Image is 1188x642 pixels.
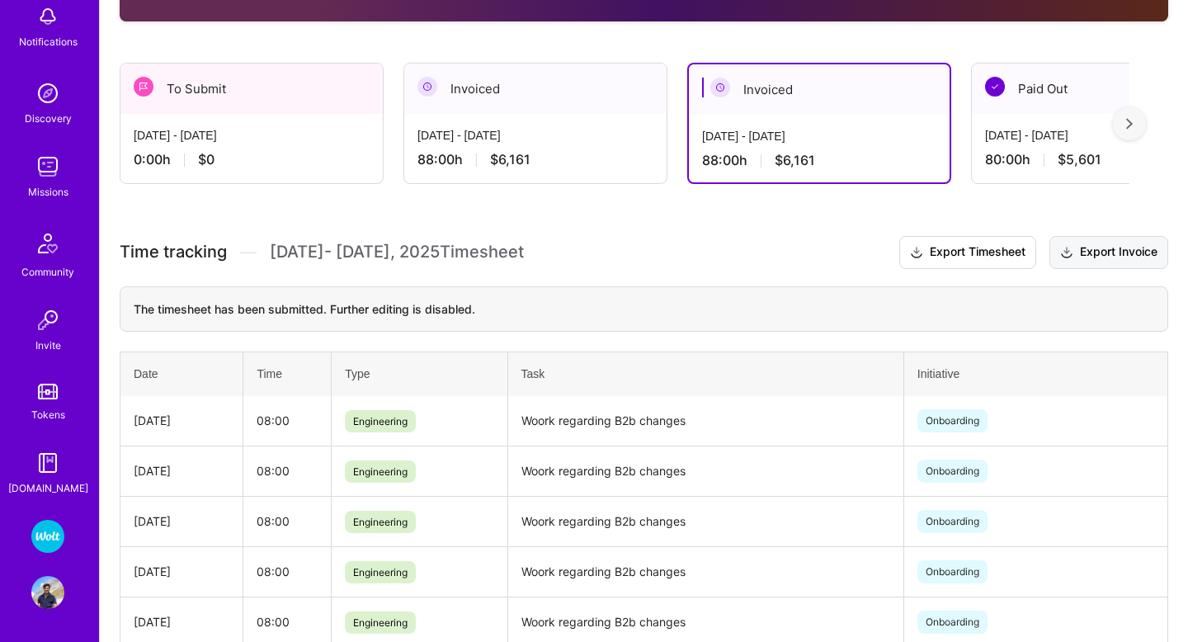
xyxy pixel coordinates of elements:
img: right [1126,118,1133,130]
div: 88:00 h [702,152,936,169]
span: Time tracking [120,242,227,262]
td: Woork regarding B2b changes [507,446,903,496]
div: [DATE] [134,613,229,630]
img: guide book [31,446,64,479]
th: Date [120,352,243,396]
button: Export Timesheet [899,236,1036,269]
img: To Submit [134,77,153,97]
th: Initiative [903,352,1167,396]
i: icon Download [910,244,923,262]
span: Engineering [345,410,416,432]
div: Invite [35,337,61,354]
th: Task [507,352,903,396]
img: Wolt - Fintech: Payments Expansion Team [31,520,64,553]
div: Invoiced [404,64,667,114]
span: $5,601 [1058,151,1101,168]
span: Onboarding [917,460,988,483]
img: User Avatar [31,576,64,609]
th: Time [243,352,332,396]
span: $6,161 [490,151,530,168]
div: Invoiced [689,64,950,115]
div: [DATE] - [DATE] [702,128,936,145]
span: Engineering [345,511,416,533]
span: Onboarding [917,560,988,583]
a: User Avatar [27,576,68,609]
td: 08:00 [243,396,332,446]
td: Woork regarding B2b changes [507,396,903,446]
div: [DATE] - [DATE] [134,127,370,144]
img: teamwork [31,150,64,183]
div: Community [21,263,74,281]
td: Woork regarding B2b changes [507,496,903,546]
span: Engineering [345,460,416,483]
div: [DATE] [134,462,229,479]
img: Community [28,224,68,263]
div: Missions [28,183,68,201]
div: [DATE] - [DATE] [417,127,653,144]
img: Invite [31,304,64,337]
div: Discovery [25,110,72,127]
span: [DATE] - [DATE] , 2025 Timesheet [270,242,524,262]
img: Invoiced [710,78,730,97]
a: Wolt - Fintech: Payments Expansion Team [27,520,68,553]
span: Engineering [345,561,416,583]
div: [DOMAIN_NAME] [8,479,88,497]
span: Onboarding [917,611,988,634]
img: tokens [38,384,58,399]
div: [DATE] [134,512,229,530]
div: 88:00 h [417,151,653,168]
div: 0:00 h [134,151,370,168]
div: The timesheet has been submitted. Further editing is disabled. [120,286,1168,332]
span: Engineering [345,611,416,634]
th: Type [332,352,507,396]
button: Export Invoice [1049,236,1168,269]
i: icon Download [1060,244,1073,262]
img: discovery [31,77,64,110]
img: Invoiced [417,77,437,97]
span: Onboarding [917,409,988,432]
td: Woork regarding B2b changes [507,546,903,597]
div: [DATE] [134,563,229,580]
div: To Submit [120,64,383,114]
div: Notifications [19,33,78,50]
span: Onboarding [917,510,988,533]
span: $0 [198,151,214,168]
img: Paid Out [985,77,1005,97]
div: Tokens [31,406,65,423]
span: $6,161 [775,152,815,169]
td: 08:00 [243,496,332,546]
td: 08:00 [243,546,332,597]
div: [DATE] [134,412,229,429]
td: 08:00 [243,446,332,496]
